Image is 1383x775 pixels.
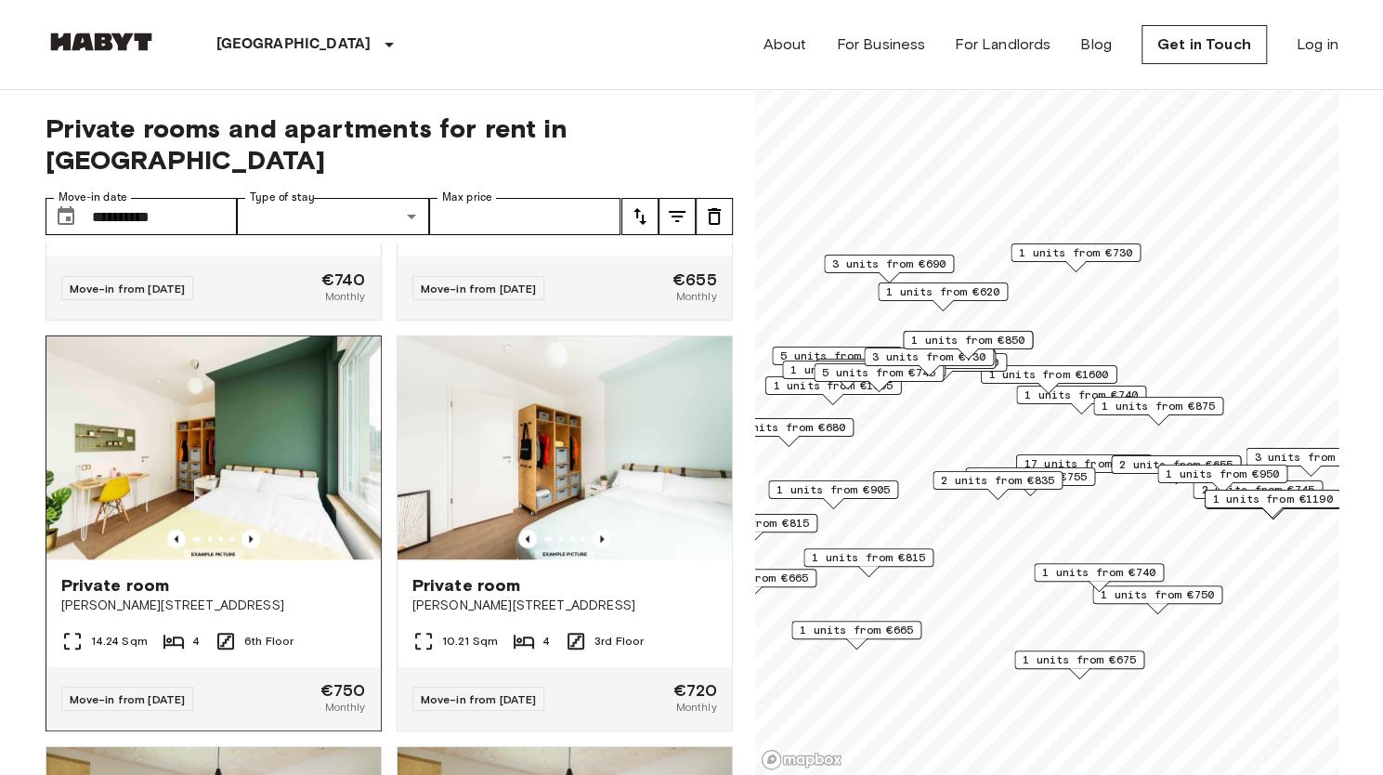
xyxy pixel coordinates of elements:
[673,682,717,699] span: €720
[824,255,954,283] div: Map marker
[800,622,913,638] span: 1 units from €665
[1014,650,1144,679] div: Map marker
[91,633,148,650] span: 14.24 Sqm
[866,350,996,379] div: Map marker
[320,682,366,699] span: €750
[1034,563,1164,592] div: Map marker
[421,692,537,706] span: Move-in from [DATE]
[763,33,807,56] a: About
[1023,651,1136,668] span: 1 units from €675
[1297,33,1338,56] a: Log in
[324,699,365,716] span: Monthly
[1111,455,1241,484] div: Map marker
[822,364,935,381] span: 5 units from €745
[47,198,85,235] button: Choose date, selected date is 1 Jan 2026
[1011,243,1141,272] div: Map marker
[764,376,901,405] div: Map marker
[1254,449,1367,466] span: 3 units from €720
[70,692,186,706] span: Move-in from [DATE]
[780,348,894,364] span: 5 units from €715
[988,366,1108,383] span: 1 units from €1600
[1101,586,1214,603] span: 1 units from €750
[46,112,733,176] span: Private rooms and apartments for rent in [GEOGRAPHIC_DATA]
[772,347,902,375] div: Map marker
[192,633,200,650] span: 4
[398,336,732,559] img: Marketing picture of unit DE-01-09-011-04Q
[832,256,946,272] span: 3 units from €690
[250,190,315,205] label: Type of stay
[886,283,999,300] span: 1 units from €620
[216,33,372,56] p: [GEOGRAPHIC_DATA]
[59,190,127,205] label: Move-in date
[675,699,716,716] span: Monthly
[421,282,537,296] span: Move-in from [DATE]
[814,363,944,392] div: Map marker
[1201,481,1314,498] span: 2 units from €745
[812,549,925,566] span: 1 units from €815
[1212,491,1332,507] span: 1 units from €1190
[773,377,893,394] span: 1 units from €1095
[955,33,1050,56] a: For Landlords
[1166,466,1279,482] span: 1 units from €950
[442,190,492,205] label: Max price
[1102,398,1215,414] span: 1 units from €875
[1019,244,1132,261] span: 1 units from €730
[321,271,366,288] span: €740
[791,621,921,650] div: Map marker
[1093,397,1223,426] div: Map marker
[1024,455,1143,472] span: 17 units from €720
[790,361,904,378] span: 1 units from €895
[878,282,1008,311] div: Map marker
[61,597,366,615] span: [PERSON_NAME][STREET_ADDRESS]
[442,633,498,650] span: 10.21 Sqm
[815,359,946,387] div: Map marker
[397,335,733,731] a: Marketing picture of unit DE-01-09-011-04QPrevious imagePrevious imagePrivate room[PERSON_NAME][S...
[877,353,1007,382] div: Map marker
[687,514,817,543] div: Map marker
[933,471,1063,500] div: Map marker
[732,419,845,436] span: 1 units from €680
[872,348,985,365] span: 3 units from €730
[824,360,937,376] span: 5 units from €665
[1193,480,1323,509] div: Map marker
[621,198,659,235] button: tune
[941,472,1054,489] span: 2 units from €835
[593,530,611,548] button: Previous image
[46,336,381,559] img: Marketing picture of unit DE-01-09-020-03Q
[836,33,925,56] a: For Business
[911,332,1024,348] span: 1 units from €850
[864,348,994,376] div: Map marker
[696,198,733,235] button: tune
[768,480,898,509] div: Map marker
[1142,25,1267,64] a: Get in Touch
[1157,465,1287,493] div: Map marker
[973,468,1087,485] span: 2 units from €755
[696,515,809,532] span: 1 units from €815
[518,530,537,548] button: Previous image
[1204,490,1340,519] div: Map marker
[1042,564,1155,581] span: 1 units from €740
[542,633,550,650] span: 4
[70,282,186,296] span: Move-in from [DATE]
[244,633,294,650] span: 6th Floor
[412,597,717,615] span: [PERSON_NAME][STREET_ADDRESS]
[761,749,842,770] a: Mapbox logo
[46,33,157,51] img: Habyt
[885,354,998,371] span: 1 units from €740
[594,633,644,650] span: 3rd Floor
[46,335,382,731] a: Marketing picture of unit DE-01-09-020-03QPrevious imagePrevious imagePrivate room[PERSON_NAME][S...
[324,288,365,305] span: Monthly
[980,365,1116,394] div: Map marker
[782,361,912,389] div: Map marker
[1016,386,1146,414] div: Map marker
[61,574,170,597] span: Private room
[1024,387,1138,403] span: 1 units from €740
[695,570,808,586] span: 1 units from €665
[724,418,854,447] div: Map marker
[1080,33,1112,56] a: Blog
[803,548,933,577] div: Map marker
[965,467,1095,496] div: Map marker
[1119,456,1233,473] span: 2 units from €655
[167,530,186,548] button: Previous image
[675,288,716,305] span: Monthly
